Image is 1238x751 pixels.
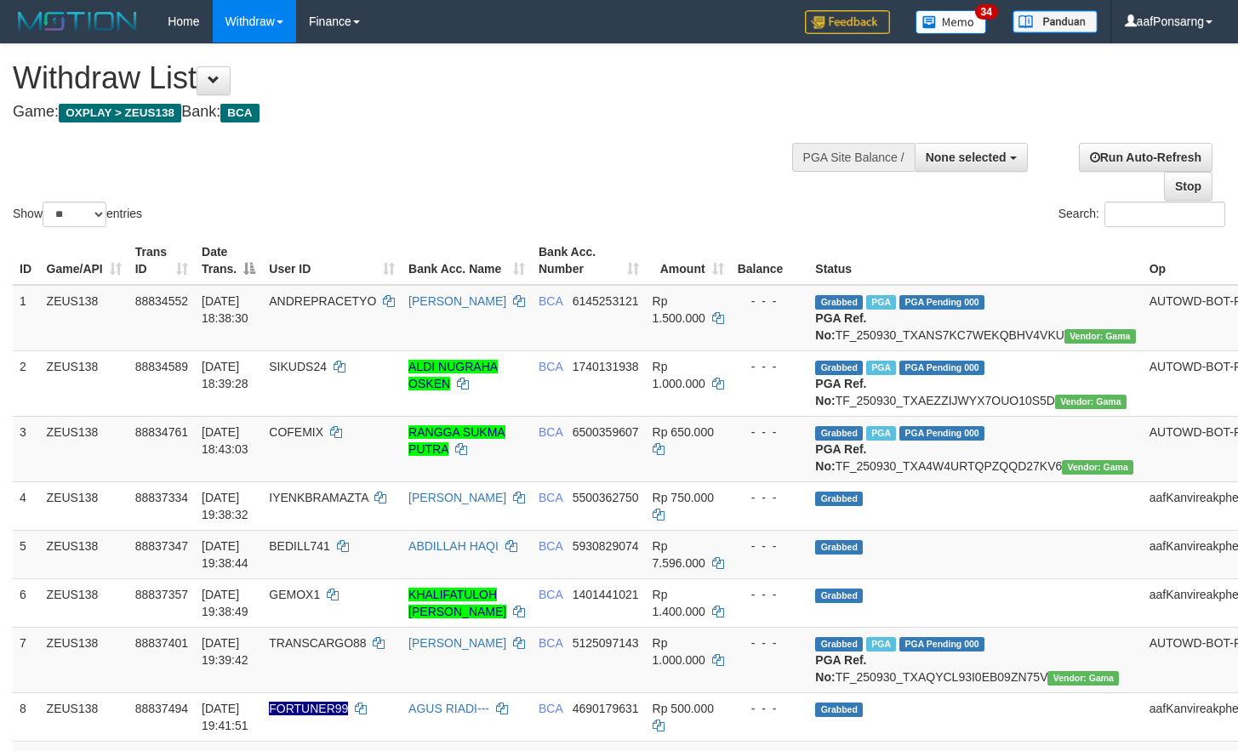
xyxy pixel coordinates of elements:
span: BCA [539,360,562,373]
a: [PERSON_NAME] [408,491,506,504]
th: Bank Acc. Name: activate to sort column ascending [402,236,532,285]
span: Vendor URL: https://trx31.1velocity.biz [1047,671,1119,686]
td: ZEUS138 [40,530,128,578]
span: OXPLAY > ZEUS138 [59,104,181,122]
a: [PERSON_NAME] [408,636,506,650]
td: 4 [13,481,40,530]
span: Copy 1401441021 to clipboard [573,588,639,601]
span: Copy 5500362750 to clipboard [573,491,639,504]
span: TRANSCARGO88 [269,636,366,650]
a: Stop [1164,172,1212,201]
span: Grabbed [815,426,863,441]
span: Rp 650.000 [653,425,714,439]
span: BCA [220,104,259,122]
span: Copy 5125097143 to clipboard [573,636,639,650]
span: Grabbed [815,637,863,651]
span: Marked by aafsolysreylen [866,637,896,651]
span: ANDREPRACETYO [269,294,376,308]
th: Game/API: activate to sort column ascending [40,236,128,285]
span: [DATE] 19:38:49 [202,588,248,618]
span: 88837357 [135,588,188,601]
td: ZEUS138 [40,285,128,351]
span: PGA Pending [899,361,984,375]
span: 88834761 [135,425,188,439]
img: Feedback.jpg [805,10,890,34]
span: Rp 750.000 [653,491,714,504]
span: 34 [975,4,998,20]
td: 1 [13,285,40,351]
a: ALDI NUGRAHA OSKEN [408,360,498,390]
td: TF_250930_TXANS7KC7WEKQBHV4VKU [808,285,1142,351]
span: Vendor URL: https://trx31.1velocity.biz [1062,460,1133,475]
th: Status [808,236,1142,285]
span: 88834589 [135,360,188,373]
td: 5 [13,530,40,578]
td: TF_250930_TXAQYCL93I0EB09ZN75V [808,627,1142,692]
td: 7 [13,627,40,692]
span: Vendor URL: https://trx31.1velocity.biz [1055,395,1127,409]
h1: Withdraw List [13,61,808,95]
span: 88834552 [135,294,188,308]
span: 88837334 [135,491,188,504]
span: Copy 1740131938 to clipboard [573,360,639,373]
span: Grabbed [815,703,863,717]
span: BCA [539,539,562,553]
img: MOTION_logo.png [13,9,142,34]
span: [DATE] 19:39:42 [202,636,248,667]
span: Grabbed [815,540,863,555]
span: Marked by aafsolysreylen [866,295,896,310]
span: PGA Pending [899,295,984,310]
span: Rp 500.000 [653,702,714,715]
span: [DATE] 19:38:32 [202,491,248,521]
span: PGA Pending [899,426,984,441]
span: PGA Pending [899,637,984,651]
span: 88837347 [135,539,188,553]
span: BCA [539,702,562,715]
span: Rp 1.400.000 [653,588,705,618]
span: Marked by aafsolysreylen [866,361,896,375]
span: BEDILL741 [269,539,330,553]
input: Search: [1104,202,1225,227]
a: ABDILLAH HAQI [408,539,499,553]
span: BCA [539,588,562,601]
span: BCA [539,294,562,308]
th: Trans ID: activate to sort column ascending [128,236,195,285]
b: PGA Ref. No: [815,442,866,473]
a: RANGGA SUKMA PUTRA [408,425,505,456]
span: SIKUDS24 [269,360,327,373]
span: BCA [539,636,562,650]
div: PGA Site Balance / [792,143,915,172]
div: - - - [738,538,802,555]
h4: Game: Bank: [13,104,808,121]
div: - - - [738,489,802,506]
span: Copy 6145253121 to clipboard [573,294,639,308]
td: TF_250930_TXAEZZIJWYX7OUO10S5D [808,350,1142,416]
span: Copy 6500359607 to clipboard [573,425,639,439]
td: 8 [13,692,40,741]
th: Balance [731,236,809,285]
div: - - - [738,424,802,441]
a: KHALIFATULOH [PERSON_NAME] [408,588,506,618]
span: 88837494 [135,702,188,715]
span: Vendor URL: https://trx31.1velocity.biz [1064,329,1136,344]
th: Amount: activate to sort column ascending [646,236,731,285]
span: Copy 4690179631 to clipboard [573,702,639,715]
td: TF_250930_TXA4W4URTQPZQQD27KV6 [808,416,1142,481]
span: [DATE] 18:38:30 [202,294,248,325]
td: ZEUS138 [40,416,128,481]
span: Rp 1.000.000 [653,360,705,390]
select: Showentries [43,202,106,227]
span: [DATE] 18:43:03 [202,425,248,456]
span: [DATE] 18:39:28 [202,360,248,390]
span: Nama rekening ada tanda titik/strip, harap diedit [269,702,348,715]
span: IYENKBRAMAZTA [269,491,368,504]
td: 2 [13,350,40,416]
img: Button%20Memo.svg [916,10,987,34]
span: BCA [539,491,562,504]
div: - - - [738,293,802,310]
td: ZEUS138 [40,578,128,627]
td: ZEUS138 [40,481,128,530]
span: GEMOX1 [269,588,320,601]
td: 6 [13,578,40,627]
span: Grabbed [815,295,863,310]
